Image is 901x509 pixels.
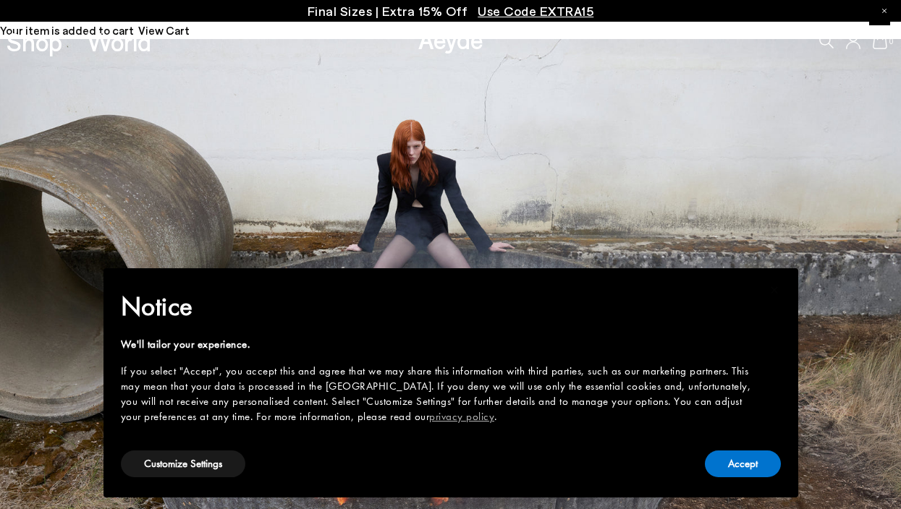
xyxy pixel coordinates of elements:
button: Close this notice [758,273,792,307]
a: Aeyde [418,24,483,54]
div: If you select "Accept", you accept this and agree that we may share this information with third p... [121,364,758,424]
span: 0 [887,38,894,46]
a: Shop [7,29,62,54]
p: Final Sizes | Extra 15% Off [308,2,594,20]
span: × [770,278,779,301]
a: World [87,29,151,54]
a: 0 [873,33,887,49]
div: We'll tailor your experience. [121,337,758,352]
a: privacy policy [429,409,494,424]
span: Navigate to /collections/ss25-final-sizes [478,3,593,19]
h2: Notice [121,288,758,325]
button: Customize Settings [121,450,245,477]
button: Accept [705,450,781,477]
